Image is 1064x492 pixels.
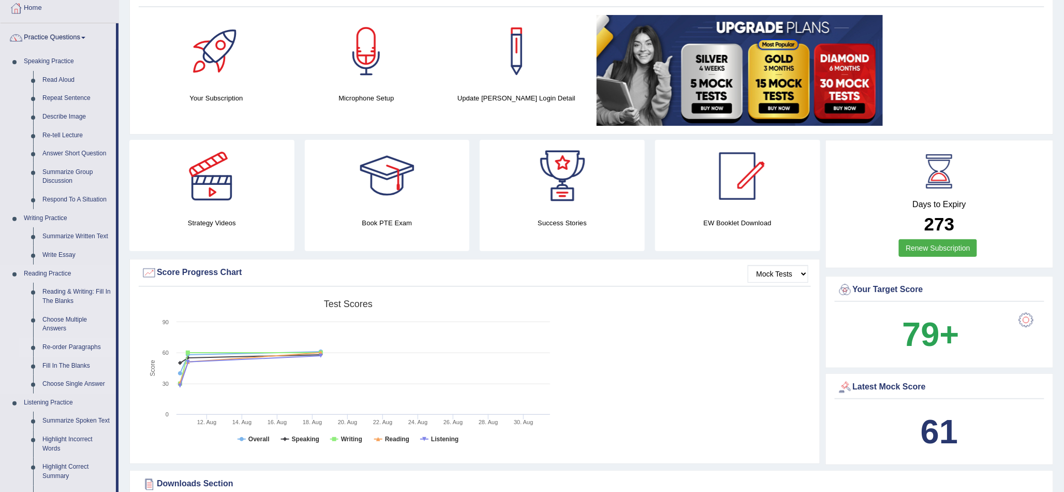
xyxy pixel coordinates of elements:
a: Respond To A Situation [38,191,116,209]
a: Reading & Writing: Fill In The Blanks [38,283,116,310]
a: Listening Practice [19,394,116,412]
a: Highlight Incorrect Words [38,430,116,458]
a: Summarize Written Text [38,227,116,246]
tspan: 12. Aug [197,419,216,425]
text: 0 [166,411,169,417]
tspan: Writing [341,436,362,443]
a: Practice Questions [1,23,116,49]
text: 30 [162,381,169,387]
tspan: Reading [385,436,409,443]
a: Speaking Practice [19,52,116,71]
a: Re-tell Lecture [38,126,116,145]
div: Score Progress Chart [141,265,808,281]
a: Renew Subscription [899,239,977,257]
a: Highlight Correct Summary [38,458,116,485]
tspan: 14. Aug [232,419,252,425]
tspan: Overall [248,436,270,443]
a: Answer Short Question [38,144,116,163]
div: Downloads Section [141,476,1042,492]
b: 79+ [903,315,959,353]
tspan: 22. Aug [373,419,392,425]
a: Reading Practice [19,265,116,283]
a: Summarize Group Discussion [38,163,116,191]
b: 61 [921,413,958,451]
h4: Update [PERSON_NAME] Login Detail [447,93,586,104]
div: Latest Mock Score [837,380,1042,395]
tspan: 18. Aug [303,419,322,425]
h4: Microphone Setup [297,93,436,104]
a: Choose Single Answer [38,375,116,394]
h4: Your Subscription [146,93,286,104]
a: Summarize Spoken Text [38,412,116,430]
text: 90 [162,319,169,325]
tspan: Test scores [324,299,373,309]
div: Your Target Score [837,282,1042,298]
a: Repeat Sentence [38,89,116,108]
h4: Success Stories [480,218,645,228]
b: 273 [924,214,954,234]
a: Read Aloud [38,71,116,90]
h4: EW Booklet Download [655,218,820,228]
a: Fill In The Blanks [38,357,116,375]
tspan: 24. Aug [408,419,427,425]
tspan: Speaking [292,436,319,443]
tspan: 26. Aug [444,419,463,425]
h4: Strategy Videos [129,218,294,228]
h4: Days to Expiry [837,200,1042,209]
a: Writing Practice [19,209,116,228]
h4: Book PTE Exam [305,218,470,228]
a: Choose Multiple Answers [38,311,116,338]
a: Re-order Paragraphs [38,338,116,357]
a: Write Essay [38,246,116,265]
tspan: 28. Aug [479,419,498,425]
tspan: 20. Aug [338,419,357,425]
tspan: 30. Aug [514,419,533,425]
tspan: Score [149,360,156,377]
tspan: 16. Aug [268,419,287,425]
tspan: Listening [431,436,459,443]
img: small5.jpg [597,15,883,126]
a: Describe Image [38,108,116,126]
text: 60 [162,350,169,356]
